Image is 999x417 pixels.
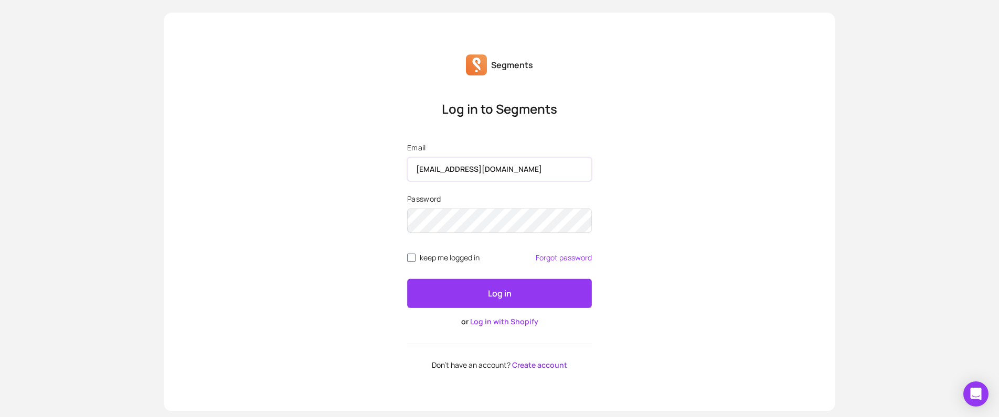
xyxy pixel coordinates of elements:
input: Password [407,208,592,233]
div: Open Intercom Messenger [963,381,989,407]
a: Create account [512,360,567,370]
label: Email [407,142,592,153]
p: or [407,316,592,327]
input: Email [407,157,592,181]
p: Don't have an account? [407,361,592,369]
a: Forgot password [536,254,592,262]
a: Log in with Shopify [470,316,538,326]
p: Log in [488,287,512,300]
label: Password [407,194,592,204]
p: Segments [491,59,533,71]
input: remember me [407,254,416,262]
span: keep me logged in [420,254,480,262]
p: Log in to Segments [407,101,592,117]
button: Log in [407,279,592,308]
